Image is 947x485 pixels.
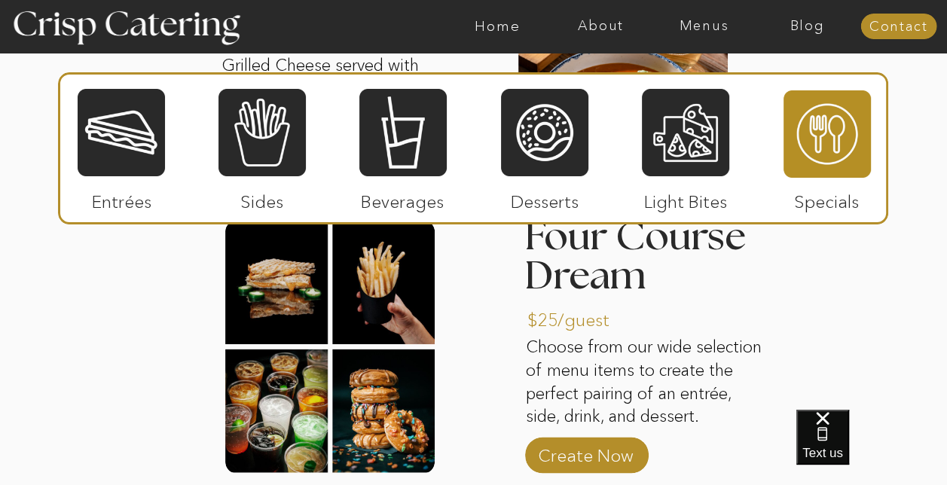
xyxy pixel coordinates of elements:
[353,176,453,220] p: Beverages
[212,176,312,220] p: Sides
[526,335,769,429] p: Choose from our wide selection of menu items to create the perfect pairing of an entrée, side, dr...
[652,19,756,34] a: Menus
[860,20,936,35] a: Contact
[527,294,628,337] p: $25/guest
[796,410,947,485] iframe: podium webchat widget bubble
[72,176,172,220] p: Entrées
[495,176,595,220] p: Desserts
[777,176,877,220] p: Specials
[536,429,636,473] a: Create Now
[446,19,549,34] a: Home
[636,176,736,220] p: Light Bites
[524,217,754,297] h3: Four Course Dream
[756,19,859,34] a: Blog
[549,19,652,34] a: About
